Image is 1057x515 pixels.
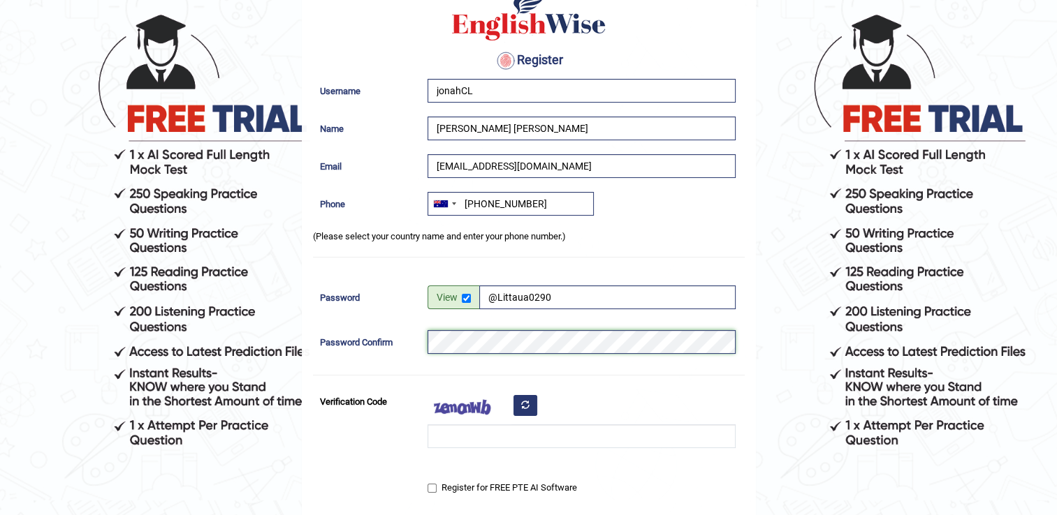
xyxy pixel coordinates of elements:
[428,481,577,495] label: Register for FREE PTE AI Software
[313,330,421,349] label: Password Confirm
[428,192,594,216] input: +61 412 345 678
[313,230,745,243] p: (Please select your country name and enter your phone number.)
[313,389,421,408] label: Verification Code
[428,193,460,215] div: Australia: +61
[313,50,745,72] h4: Register
[313,154,421,173] label: Email
[313,192,421,211] label: Phone
[462,294,471,303] input: Show/Hide Password
[428,484,437,493] input: Register for FREE PTE AI Software
[313,79,421,98] label: Username
[313,117,421,135] label: Name
[313,285,421,304] label: Password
